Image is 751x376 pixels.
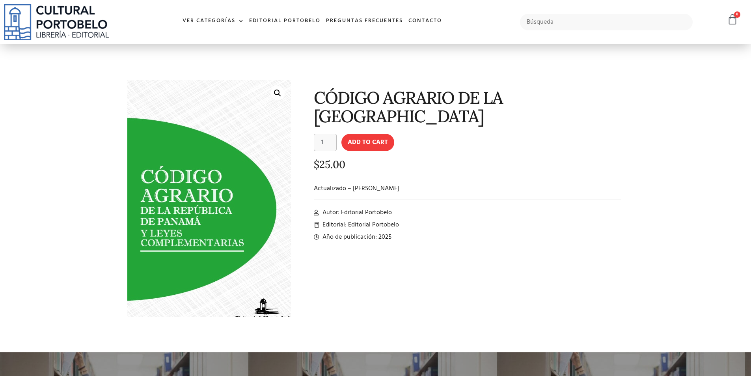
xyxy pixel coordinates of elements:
[727,14,738,25] a: 0
[323,13,406,30] a: Preguntas frecuentes
[321,208,392,217] span: Autor: Editorial Portobelo
[270,86,285,100] a: 🔍
[314,158,345,171] bdi: 25.00
[314,158,319,171] span: $
[321,220,399,230] span: Editorial: Editorial Portobelo
[314,184,622,193] p: Actualizado – [PERSON_NAME]
[520,14,693,30] input: Búsqueda
[734,11,740,18] span: 0
[321,232,391,242] span: Año de publicación: 2025
[246,13,323,30] a: Editorial Portobelo
[406,13,445,30] a: Contacto
[314,134,337,151] input: Product quantity
[314,88,622,126] h1: CÓDIGO AGRARIO DE LA [GEOGRAPHIC_DATA]
[341,134,394,151] button: Add to cart
[180,13,246,30] a: Ver Categorías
